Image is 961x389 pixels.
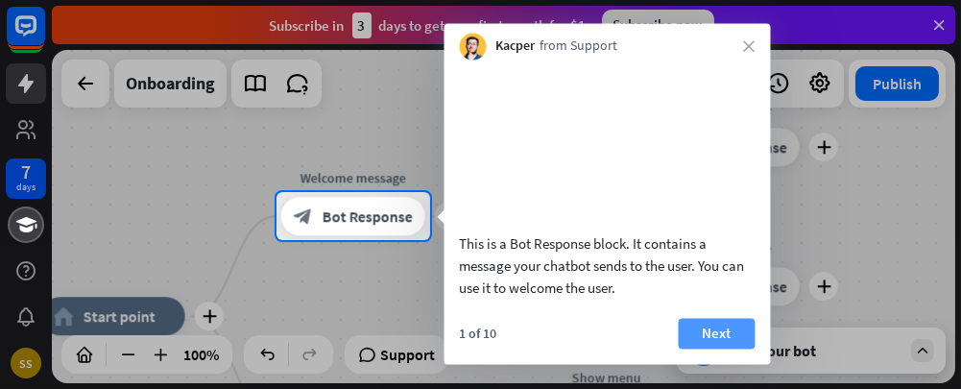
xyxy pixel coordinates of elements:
[460,325,497,342] div: 1 of 10
[679,318,756,349] button: Next
[744,40,756,52] i: close
[496,37,536,57] span: Kacper
[294,207,313,227] i: block_bot_response
[460,232,756,299] div: This is a Bot Response block. It contains a message your chatbot sends to the user. You can use i...
[15,8,73,65] button: Open LiveChat chat widget
[541,37,618,57] span: from Support
[323,207,413,227] span: Bot Response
